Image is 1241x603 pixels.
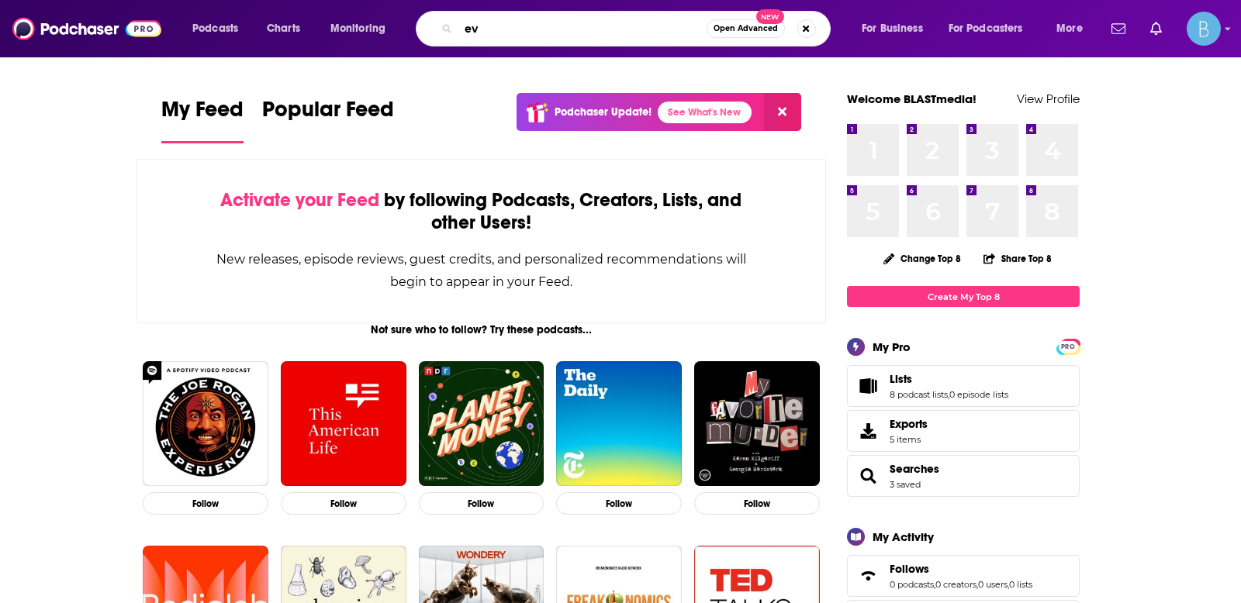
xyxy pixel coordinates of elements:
button: open menu [851,16,942,41]
input: Search podcasts, credits, & more... [458,16,707,41]
div: My Activity [873,529,934,544]
span: New [756,9,784,24]
span: Follows [890,562,929,576]
a: Follows [890,562,1032,576]
button: Follow [694,492,820,515]
span: , [948,389,949,400]
div: My Pro [873,339,911,354]
a: Searches [852,465,883,487]
img: The Joe Rogan Experience [143,361,268,487]
img: My Favorite Murder with Karen Kilgariff and Georgia Hardstark [694,361,820,487]
a: 3 saved [890,479,921,490]
a: Exports [847,410,1080,452]
div: Not sure who to follow? Try these podcasts... [137,323,826,336]
button: open menu [939,16,1046,41]
span: Popular Feed [262,96,394,132]
a: Charts [257,16,309,41]
button: Follow [419,492,544,515]
button: Follow [556,492,682,515]
div: by following Podcasts, Creators, Lists, and other Users! [215,189,748,234]
span: 5 items [890,434,928,445]
a: 0 lists [1009,579,1032,590]
span: My Feed [161,96,244,132]
span: Searches [847,455,1080,497]
span: Follows [847,555,1080,597]
a: My Feed [161,96,244,143]
a: See What's New [658,102,752,123]
p: Podchaser Update! [555,105,652,119]
span: , [934,579,935,590]
button: Share Top 8 [983,243,1053,274]
span: , [1008,579,1009,590]
span: Charts [267,18,300,40]
div: Search podcasts, credits, & more... [430,11,845,47]
a: Show notifications dropdown [1105,16,1132,42]
a: Lists [890,372,1008,386]
button: open menu [1046,16,1102,41]
img: The Daily [556,361,682,487]
span: For Business [862,18,923,40]
div: New releases, episode reviews, guest credits, and personalized recommendations will begin to appe... [215,248,748,293]
span: Exports [890,417,928,431]
span: Podcasts [192,18,238,40]
img: Planet Money [419,361,544,487]
a: View Profile [1017,91,1080,106]
a: Show notifications dropdown [1144,16,1168,42]
img: Podchaser - Follow, Share and Rate Podcasts [12,14,161,43]
button: Open AdvancedNew [707,19,785,38]
button: Show profile menu [1187,12,1221,46]
span: Logged in as BLASTmedia [1187,12,1221,46]
span: More [1056,18,1083,40]
img: This American Life [281,361,406,487]
span: Lists [890,372,912,386]
button: Change Top 8 [874,249,970,268]
span: Activate your Feed [220,188,379,212]
a: 0 episode lists [949,389,1008,400]
span: Exports [852,420,883,442]
button: open menu [181,16,258,41]
a: 0 creators [935,579,977,590]
a: Welcome BLASTmedia! [847,91,977,106]
a: Create My Top 8 [847,286,1080,307]
a: Searches [890,462,939,476]
span: Monitoring [330,18,385,40]
button: Follow [143,492,268,515]
button: Follow [281,492,406,515]
a: 0 podcasts [890,579,934,590]
a: Popular Feed [262,96,394,143]
span: Lists [847,365,1080,407]
span: , [977,579,978,590]
a: PRO [1059,340,1077,352]
button: open menu [320,16,406,41]
img: User Profile [1187,12,1221,46]
span: PRO [1059,341,1077,353]
span: For Podcasters [949,18,1023,40]
span: Open Advanced [714,25,778,33]
a: 0 users [978,579,1008,590]
a: 8 podcast lists [890,389,948,400]
a: Lists [852,375,883,397]
a: Follows [852,565,883,587]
